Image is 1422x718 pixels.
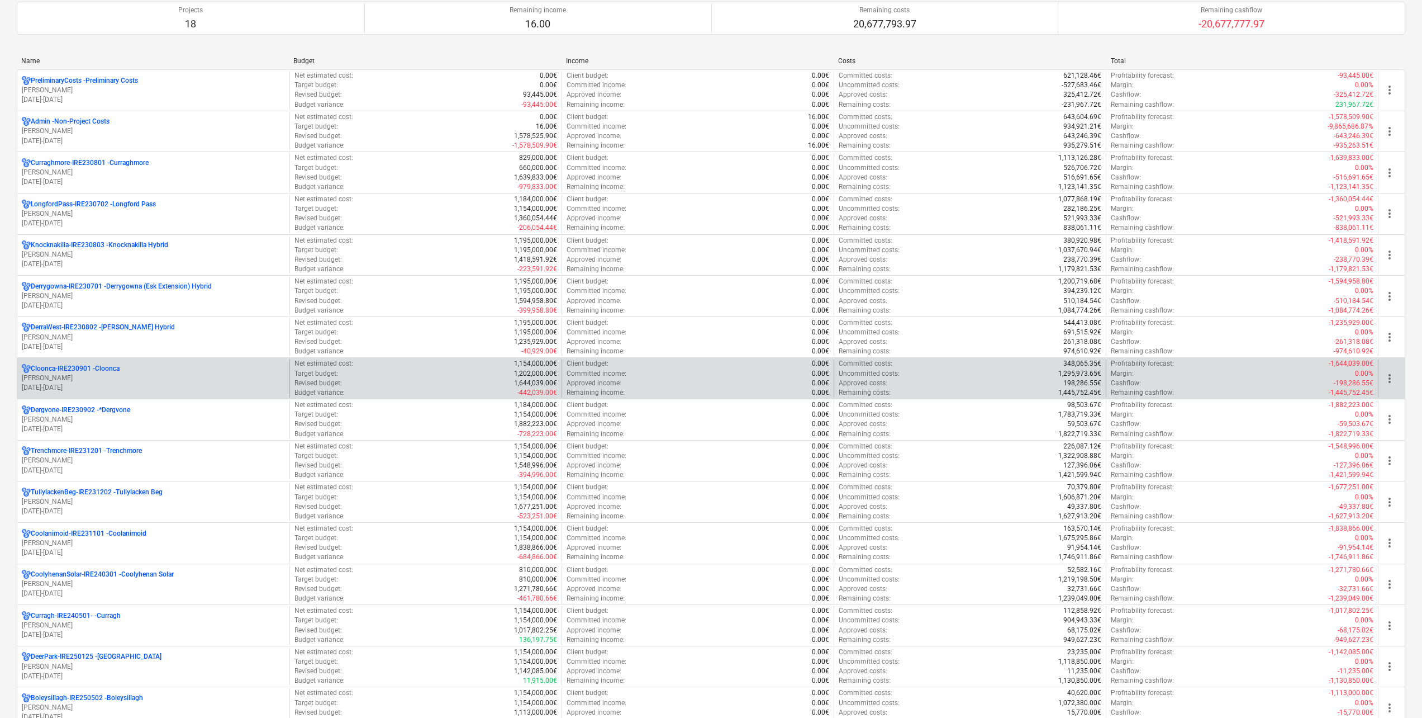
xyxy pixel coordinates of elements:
p: [PERSON_NAME] [22,333,285,342]
p: 0.00% [1355,81,1373,90]
div: TullylackenBeg-IRE231202 -Tullylacken Beg[PERSON_NAME][DATE]-[DATE] [22,488,285,516]
span: more_vert [1383,660,1396,673]
p: Margin : [1111,245,1134,255]
p: [DATE] - [DATE] [22,301,285,310]
p: -1,360,054.44€ [1329,195,1373,204]
p: 516,691.65€ [1063,173,1101,182]
p: 0.00€ [812,131,829,141]
p: 643,604.69€ [1063,112,1101,122]
p: 1,195,000.00€ [514,277,557,286]
span: more_vert [1383,372,1396,385]
div: Costs [838,57,1101,65]
p: Remaining cashflow : [1111,264,1174,274]
div: DeerPark-IRE250125 -[GEOGRAPHIC_DATA][PERSON_NAME][DATE]-[DATE] [22,652,285,681]
span: more_vert [1383,495,1396,509]
p: -510,184.54€ [1334,296,1373,306]
p: [DATE] - [DATE] [22,589,285,598]
p: 0.00€ [812,245,829,255]
p: 0.00€ [812,195,829,204]
p: 0.00€ [812,255,829,264]
p: 0.00% [1355,286,1373,296]
div: Project has multi currencies enabled [22,529,31,538]
p: Uncommitted costs : [839,204,900,214]
p: 1,195,000.00€ [514,286,557,296]
p: Profitability forecast : [1111,112,1174,122]
div: Project has multi currencies enabled [22,117,31,126]
p: -206,054.44€ [517,223,557,233]
p: [PERSON_NAME] [22,579,285,589]
p: Approved income : [567,296,621,306]
p: Derrygowna-IRE230701 - Derrygowna (Esk Extension) Hybrid [31,282,212,291]
p: Remaining cashflow : [1111,182,1174,192]
p: Client budget : [567,153,608,163]
p: Budget variance : [294,264,345,274]
p: [PERSON_NAME] [22,621,285,630]
p: Margin : [1111,163,1134,173]
p: -1,639,833.00€ [1329,153,1373,163]
div: Project has multi currencies enabled [22,652,31,662]
p: 1,077,868.19€ [1058,195,1101,204]
span: more_vert [1383,536,1396,550]
p: 0.00€ [812,81,829,90]
p: Client budget : [567,277,608,286]
p: 325,412.72€ [1063,90,1101,100]
p: Committed costs : [839,112,892,122]
p: Committed costs : [839,236,892,245]
p: 394,239.12€ [1063,286,1101,296]
p: Curraghmore-IRE230801 - Curraghmore [31,158,149,168]
div: Curragh-IRE240501- -Curragh[PERSON_NAME][DATE]-[DATE] [22,611,285,640]
p: Approved costs : [839,214,887,223]
p: Remaining income : [567,306,625,315]
span: more_vert [1383,290,1396,303]
p: Uncommitted costs : [839,122,900,131]
p: -1,594,958.80€ [1329,277,1373,286]
p: 1,195,000.00€ [514,236,557,245]
p: 1,360,054.44€ [514,214,557,223]
p: Revised budget : [294,214,342,223]
p: [DATE] - [DATE] [22,548,285,558]
p: 1,037,670.94€ [1058,245,1101,255]
p: LongfordPass-IRE230702 - Longford Pass [31,200,156,209]
p: -93,445.00€ [1338,71,1373,81]
p: [PERSON_NAME] [22,291,285,301]
p: Knocknakilla-IRE230803 - Knocknakilla Hybrid [31,240,168,250]
p: 16.00€ [536,122,557,131]
div: Knocknakilla-IRE230803 -Knocknakilla Hybrid[PERSON_NAME][DATE]-[DATE] [22,240,285,269]
div: Project has multi currencies enabled [22,76,31,86]
p: 0.00€ [812,163,829,173]
p: 16.00€ [808,141,829,150]
p: 0.00€ [812,296,829,306]
p: -325,412.72€ [1334,90,1373,100]
p: -1,578,509.90€ [1329,112,1373,122]
p: 93,445.00€ [523,90,557,100]
p: [PERSON_NAME] [22,456,285,465]
p: Remaining costs : [839,100,891,110]
p: Remaining cashflow : [1111,306,1174,315]
p: 1,113,126.28€ [1058,153,1101,163]
div: Curraghmore-IRE230801 -Curraghmore[PERSON_NAME][DATE]-[DATE] [22,158,285,187]
p: 838,061.11€ [1063,223,1101,233]
p: -643,246.39€ [1334,131,1373,141]
div: Project has multi currencies enabled [22,364,31,374]
p: Remaining costs : [839,141,891,150]
p: Net estimated cost : [294,71,353,81]
div: Project has multi currencies enabled [22,570,31,579]
div: Derrygowna-IRE230701 -Derrygowna (Esk Extension) Hybrid[PERSON_NAME][DATE]-[DATE] [22,282,285,310]
p: 510,184.54€ [1063,296,1101,306]
p: 0.00€ [812,100,829,110]
div: Dergvone-IRE230902 -*Dergvone[PERSON_NAME][DATE]-[DATE] [22,405,285,434]
p: Budget variance : [294,182,345,192]
p: Trenchmore-IRE231201 - Trenchmore [31,446,142,456]
div: Project has multi currencies enabled [22,611,31,621]
p: Remaining cashflow : [1111,141,1174,150]
p: Target budget : [294,122,338,131]
p: [DATE] - [DATE] [22,383,285,393]
p: Committed income : [567,163,626,173]
p: Client budget : [567,71,608,81]
div: Project has multi currencies enabled [22,446,31,456]
p: Boleysillagh-IRE250502 - Boleysillagh [31,693,143,703]
p: 1,154,000.00€ [514,204,557,214]
div: Budget [293,57,557,65]
p: 935,279.51€ [1063,141,1101,150]
p: -838,061.11€ [1334,223,1373,233]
